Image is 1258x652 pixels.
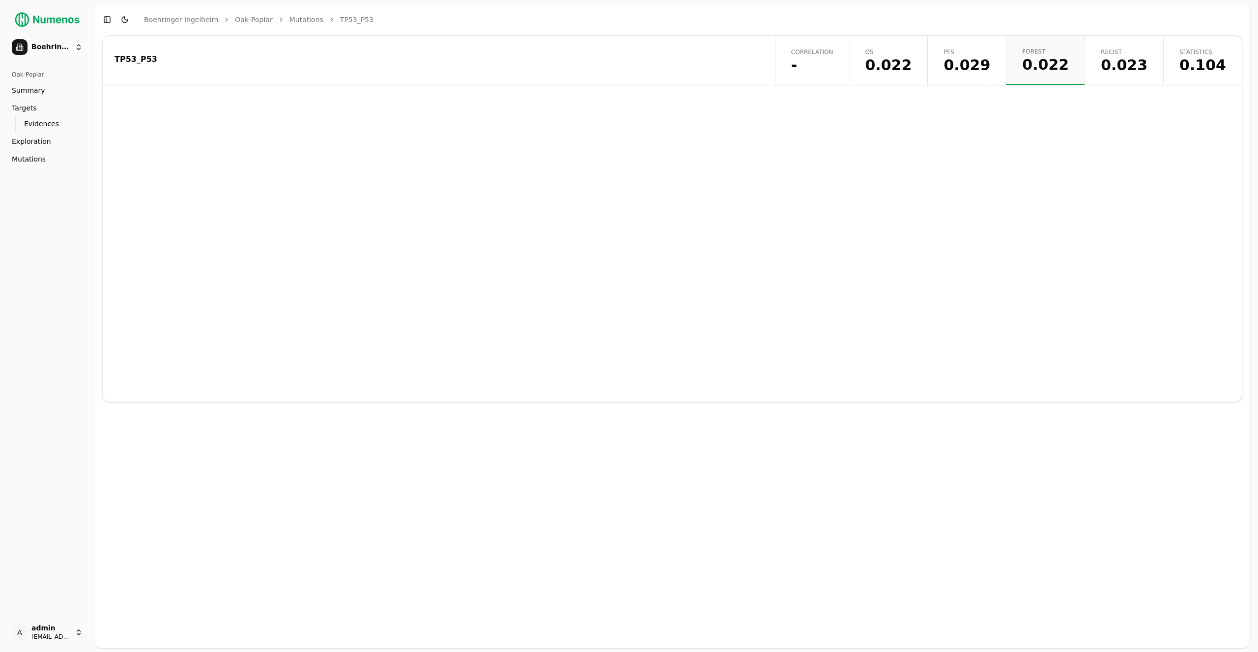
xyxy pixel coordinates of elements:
[1179,58,1226,73] span: 0.104
[31,633,71,641] span: [EMAIL_ADDRESS]
[865,58,912,73] span: 0.022
[8,67,86,82] div: Oak-Poplar
[791,58,833,73] span: -
[289,15,323,25] a: Mutations
[8,134,86,149] a: Exploration
[1022,48,1069,55] span: Forest
[791,48,833,56] span: Correlation
[1101,48,1147,56] span: Recist
[8,100,86,116] a: Targets
[1006,36,1085,85] a: Forest0.022
[31,43,71,52] span: Boehringer Ingelheim
[943,48,990,56] span: PFS
[865,48,912,56] span: OS
[1179,48,1226,56] span: Statistics
[12,625,28,640] span: A
[235,15,272,25] a: Oak-Poplar
[8,621,86,644] button: Aadmin[EMAIL_ADDRESS]
[849,36,927,85] a: OS0.022
[943,58,990,73] span: 0.029
[12,154,46,164] span: Mutations
[8,8,86,31] img: Numenos
[24,119,59,129] span: Evidences
[8,151,86,167] a: Mutations
[1101,58,1147,73] span: 0.023
[340,15,373,25] a: TP53_P53
[20,117,75,131] a: Evidences
[144,15,373,25] nav: breadcrumb
[1022,57,1069,72] span: 0.022
[8,82,86,98] a: Summary
[8,35,86,59] button: Boehringer Ingelheim
[114,55,760,63] div: TP53_P53
[1163,36,1242,85] a: Statistics0.104
[118,13,132,27] button: Toggle Dark Mode
[100,13,114,27] button: Toggle Sidebar
[12,103,37,113] span: Targets
[12,85,45,95] span: Summary
[775,36,849,85] a: Correlation-
[144,15,218,25] a: Boehringer Ingelheim
[12,136,51,146] span: Exploration
[927,36,1006,85] a: PFS0.029
[1085,36,1163,85] a: Recist0.023
[31,624,71,633] span: admin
